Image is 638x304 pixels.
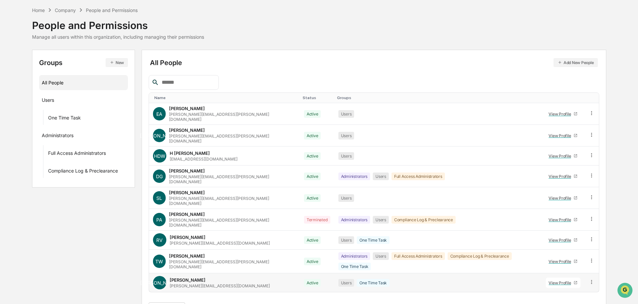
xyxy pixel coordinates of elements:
div: Users [338,236,354,244]
div: [PERSON_NAME] [169,253,205,259]
iframe: Open customer support [617,282,635,300]
div: One Time Task [48,115,81,123]
span: [PERSON_NAME] [140,280,179,286]
a: View Profile [546,151,581,161]
div: Compliance Log & Preclearance [48,168,118,176]
span: SL [156,195,162,201]
div: View Profile [548,217,574,222]
div: Users [373,216,389,224]
div: Toggle SortBy [303,95,332,100]
div: View Profile [548,174,574,179]
div: [PERSON_NAME] [169,190,205,195]
div: Active [304,194,321,202]
span: DG [156,174,163,179]
p: How can we help? [7,14,122,25]
a: View Profile [546,130,581,141]
input: Clear [17,30,110,37]
div: 🖐️ [7,85,12,90]
div: [PERSON_NAME][EMAIL_ADDRESS][PERSON_NAME][DOMAIN_NAME] [169,196,296,206]
div: Full Access Administrators [48,150,106,158]
div: Full Access Administrators [391,252,445,260]
div: Compliance Log & Preclearance [391,216,456,224]
div: View Profile [548,280,574,285]
div: [PERSON_NAME] [169,127,205,133]
div: [PERSON_NAME] [170,277,205,283]
div: Toggle SortBy [154,95,297,100]
div: All People [150,58,598,67]
a: Powered byPylon [47,113,81,118]
div: Users [373,173,389,180]
div: Users [338,152,354,160]
span: EA [156,111,162,117]
div: Toggle SortBy [544,95,582,100]
div: View Profile [548,111,574,116]
div: Administrators [338,252,370,260]
button: New [106,58,128,67]
a: 🗄️Attestations [46,81,86,93]
a: View Profile [546,193,581,203]
div: One Time Task [338,263,371,270]
div: [PERSON_NAME] [169,106,205,111]
div: Active [304,258,321,265]
div: [PERSON_NAME] [170,235,205,240]
div: 🔎 [7,97,12,103]
a: View Profile [546,256,581,267]
div: 🗄️ [48,85,54,90]
a: 🖐️Preclearance [4,81,46,93]
div: View Profile [548,154,574,159]
div: Users [338,110,354,118]
div: Toggle SortBy [590,95,596,100]
div: [PERSON_NAME][EMAIL_ADDRESS][PERSON_NAME][DOMAIN_NAME] [169,133,296,143]
div: [PERSON_NAME] [169,212,205,217]
div: Active [304,173,321,180]
span: TW [155,259,163,264]
div: All People [42,77,126,88]
div: Administrators [338,216,370,224]
div: Compliance Log & Preclearance [448,252,512,260]
div: Terminated [304,216,330,224]
div: Active [304,236,321,244]
div: [PERSON_NAME][EMAIL_ADDRESS][PERSON_NAME][DOMAIN_NAME] [169,112,296,122]
div: One Time Task [357,279,389,287]
div: [PERSON_NAME][EMAIL_ADDRESS][DOMAIN_NAME] [170,241,270,246]
div: We're available if you need us! [23,58,85,63]
div: Groups [39,58,128,67]
div: Users [338,279,354,287]
div: Start new chat [23,51,110,58]
span: PA [156,217,162,223]
div: Users [42,97,54,105]
div: [PERSON_NAME][EMAIL_ADDRESS][PERSON_NAME][DOMAIN_NAME] [169,218,296,228]
div: View Profile [548,238,574,243]
div: [PERSON_NAME][EMAIL_ADDRESS][PERSON_NAME][DOMAIN_NAME] [169,259,296,269]
div: People and Permissions [86,7,138,13]
div: People and Permissions [32,14,204,31]
div: Active [304,152,321,160]
div: [PERSON_NAME][EMAIL_ADDRESS][DOMAIN_NAME] [170,283,270,288]
div: Full Access Administrators [391,173,445,180]
a: View Profile [546,215,581,225]
a: View Profile [546,171,581,182]
div: View Profile [548,133,574,138]
span: [PERSON_NAME] [140,133,178,138]
span: Pylon [66,113,81,118]
div: Users [338,194,354,202]
a: 🔎Data Lookup [4,94,45,106]
div: Active [304,132,321,139]
div: One Time Task [357,236,389,244]
div: Administrators [42,132,73,140]
div: Manage all users within this organization, including managing their permissions [32,34,204,40]
button: Start new chat [114,53,122,61]
div: [PERSON_NAME][EMAIL_ADDRESS][PERSON_NAME][DOMAIN_NAME] [169,174,296,184]
span: RV [156,237,163,243]
div: View Profile [548,196,574,201]
div: View Profile [548,259,574,264]
div: H [PERSON_NAME] [170,150,210,156]
div: Toggle SortBy [337,95,539,100]
div: [PERSON_NAME] [169,168,205,174]
span: HDW [154,153,165,159]
div: Home [32,7,45,13]
div: Active [304,110,321,118]
div: Administrators [338,173,370,180]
